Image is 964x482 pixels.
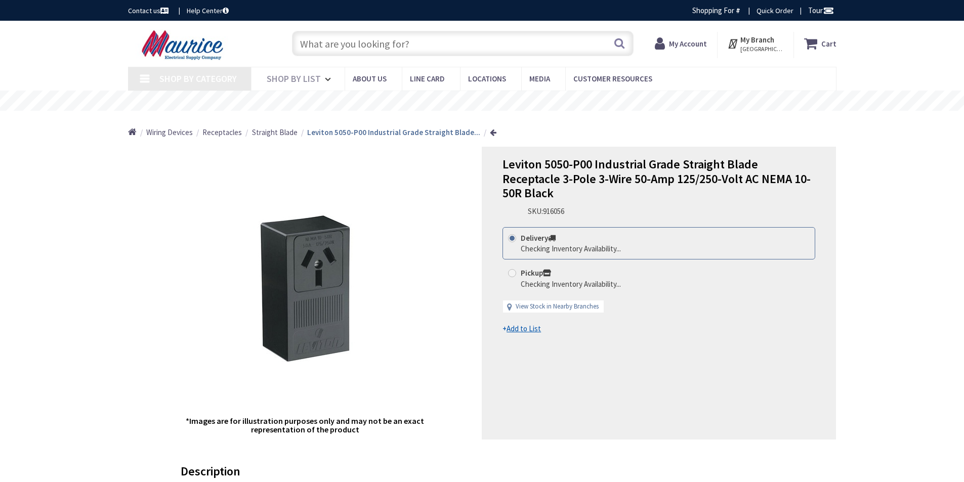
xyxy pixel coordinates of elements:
[804,34,836,53] a: Cart
[229,212,381,364] img: Leviton 5050-P00 Industrial Grade Straight Blade Receptacle 3-Pole 3-Wire 50-Amp 125/250-Volt AC ...
[740,45,783,53] span: [GEOGRAPHIC_DATA], [GEOGRAPHIC_DATA]
[128,29,240,61] img: Maurice Electrical Supply Company
[507,324,541,333] u: Add to List
[543,206,564,216] span: 916056
[185,417,426,434] h5: *Images are for illustration purposes only and may not be an exact representation of the product
[410,74,445,83] span: Line Card
[307,127,480,137] strong: Leviton 5050-P00 Industrial Grade Straight Blade...
[521,279,621,289] div: Checking Inventory Availability...
[821,34,836,53] strong: Cart
[202,127,242,138] a: Receptacles
[655,34,707,53] a: My Account
[128,6,171,16] a: Contact us
[521,243,621,254] div: Checking Inventory Availability...
[573,74,652,83] span: Customer Resources
[468,74,506,83] span: Locations
[502,156,811,201] span: Leviton 5050-P00 Industrial Grade Straight Blade Receptacle 3-Pole 3-Wire 50-Amp 125/250-Volt AC ...
[202,127,242,137] span: Receptacles
[669,39,707,49] strong: My Account
[528,206,564,216] div: SKU:
[727,34,783,53] div: My Branch [GEOGRAPHIC_DATA], [GEOGRAPHIC_DATA]
[187,6,229,16] a: Help Center
[736,6,740,15] strong: #
[516,302,599,312] a: View Stock in Nearby Branches
[159,73,237,84] span: Shop By Category
[252,127,298,138] a: Straight Blade
[292,31,634,56] input: What are you looking for?
[353,74,387,83] span: About us
[390,96,575,107] rs-layer: Free Same Day Pickup at 15 Locations
[252,127,298,137] span: Straight Blade
[502,324,541,333] span: +
[692,6,734,15] span: Shopping For
[181,465,776,478] h3: Description
[146,127,193,137] span: Wiring Devices
[740,35,774,45] strong: My Branch
[529,74,550,83] span: Media
[757,6,793,16] a: Quick Order
[521,268,551,278] strong: Pickup
[521,233,556,243] strong: Delivery
[808,6,834,15] span: Tour
[502,323,541,334] a: +Add to List
[267,73,321,84] span: Shop By List
[146,127,193,138] a: Wiring Devices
